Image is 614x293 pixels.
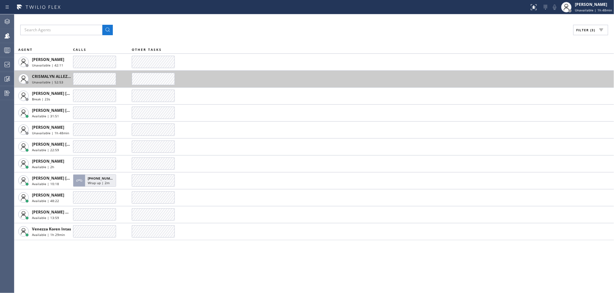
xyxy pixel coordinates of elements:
[32,125,64,130] span: [PERSON_NAME]
[32,91,97,96] span: [PERSON_NAME] [PERSON_NAME]
[32,192,64,198] span: [PERSON_NAME]
[32,182,59,186] span: Available | 10:18
[32,215,59,220] span: Available | 13:59
[550,3,559,12] button: Mute
[32,232,65,237] span: Available | 1h 29min
[73,172,118,189] button: [PHONE_NUMBER]Wrap up | 2m
[32,165,54,169] span: Available | 2h
[88,181,110,185] span: Wrap up | 2m
[32,148,59,152] span: Available | 22:59
[32,158,64,164] span: [PERSON_NAME]
[18,47,33,52] span: AGENT
[576,28,595,32] span: Filter (3)
[88,176,117,181] span: [PHONE_NUMBER]
[32,63,63,67] span: Unavailable | 42:11
[32,80,63,84] span: Unavailable | 52:53
[32,131,69,135] span: Unavailable | 1h 48min
[32,141,109,147] span: [PERSON_NAME] [PERSON_NAME] Dahil
[32,226,71,232] span: Venezza Koren Intas
[32,209,81,215] span: [PERSON_NAME] Guingos
[32,57,64,62] span: [PERSON_NAME]
[575,8,612,12] span: Unavailable | 1h 48min
[73,47,86,52] span: CALLS
[32,175,97,181] span: [PERSON_NAME] [PERSON_NAME]
[575,2,612,7] div: [PERSON_NAME]
[573,25,608,35] button: Filter (3)
[132,47,162,52] span: OTHER TASKS
[20,25,102,35] input: Search Agents
[32,198,59,203] span: Available | 48:22
[32,108,97,113] span: [PERSON_NAME] [PERSON_NAME]
[32,74,72,79] span: CRISMALYN ALLEZER
[32,114,59,118] span: Available | 31:51
[32,97,50,101] span: Break | 23s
